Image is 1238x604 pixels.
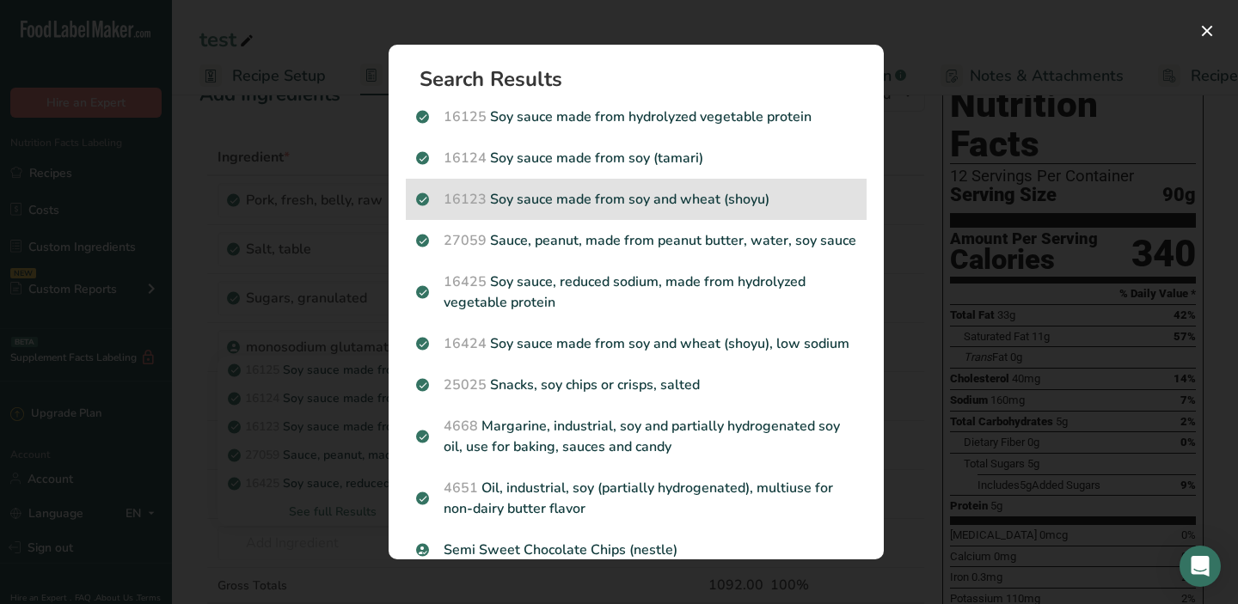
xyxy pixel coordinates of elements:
span: 27059 [444,231,487,250]
p: Margarine, industrial, soy and partially hydrogenated soy oil, use for baking, sauces and candy [416,416,856,457]
span: 16124 [444,149,487,168]
p: Soy sauce made from hydrolyzed vegetable protein [416,107,856,127]
span: 16425 [444,272,487,291]
span: 4668 [444,417,478,436]
span: 25025 [444,375,487,394]
h1: Search Results [420,69,867,89]
div: Open Intercom Messenger [1180,546,1221,587]
span: 16123 [444,190,487,209]
p: Oil, industrial, soy (partially hydrogenated), multiuse for non-dairy butter flavor [416,478,856,519]
span: 16125 [444,107,487,126]
p: Soy sauce made from soy and wheat (shoyu), low sodium [416,333,856,354]
p: Soy sauce made from soy and wheat (shoyu) [416,189,856,210]
p: Soy sauce made from soy (tamari) [416,148,856,168]
p: Snacks, soy chips or crisps, salted [416,375,856,395]
p: Soy sauce, reduced sodium, made from hydrolyzed vegetable protein [416,271,856,313]
p: Semi Sweet Chocolate Chips (nestle) [416,540,856,560]
span: 4651 [444,479,478,497]
p: Sauce, peanut, made from peanut butter, water, soy sauce [416,230,856,251]
span: 16424 [444,334,487,353]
